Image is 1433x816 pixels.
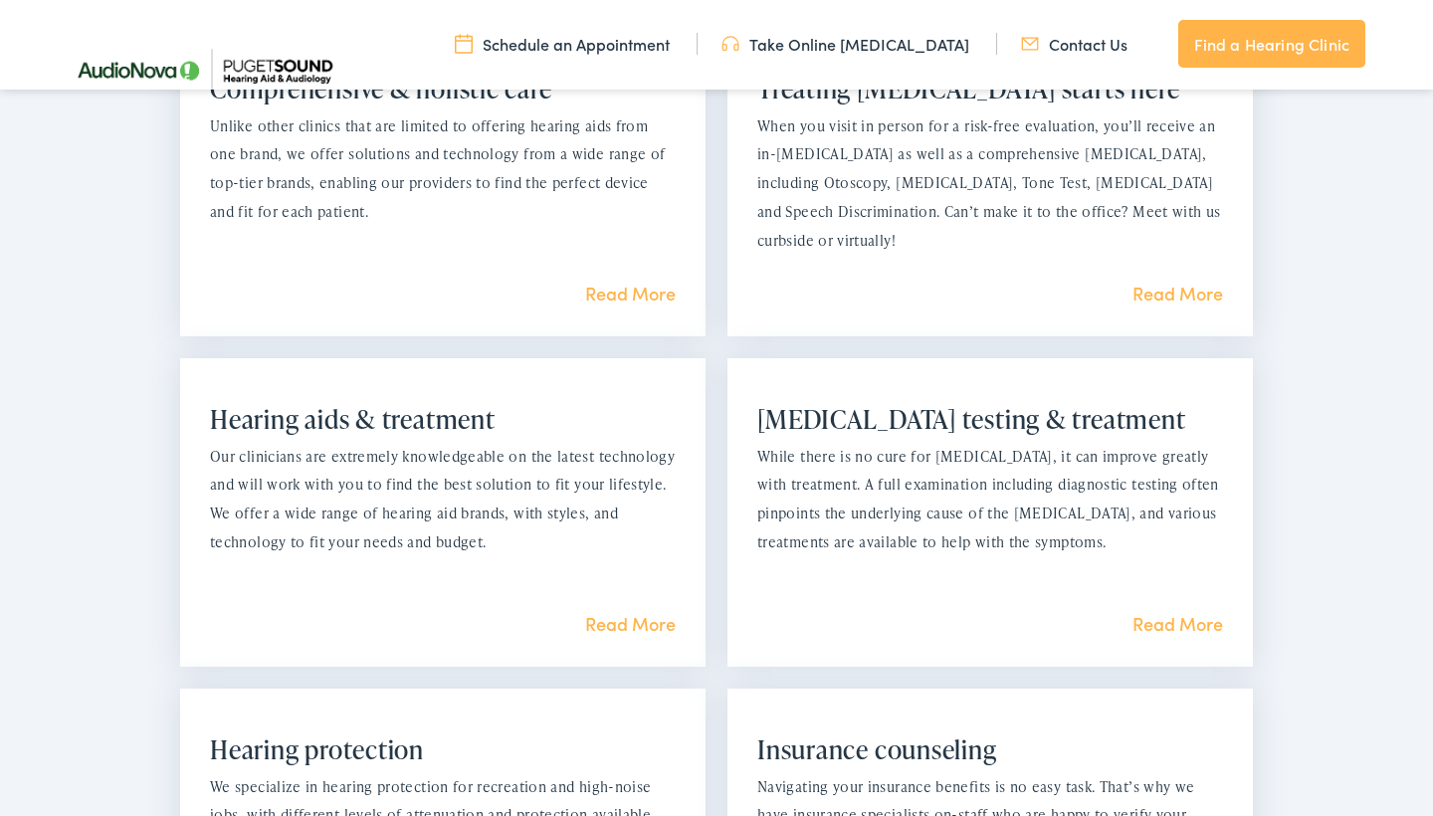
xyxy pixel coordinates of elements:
[210,112,676,227] p: Unlike other clinics that are limited to offering hearing aids from one brand, we offer solutions...
[455,33,670,55] a: Schedule an Appointment
[1132,281,1223,306] a: Read More
[757,443,1223,557] p: While there is no cure for [MEDICAL_DATA], it can improve greatly with treatment. A full examinat...
[585,281,676,306] a: Read More
[721,33,969,55] a: Take Online [MEDICAL_DATA]
[757,74,1223,104] h2: Treating [MEDICAL_DATA] starts here
[585,611,676,636] a: Read More
[210,404,676,435] h2: Hearing aids & treatment
[1132,611,1223,636] a: Read More
[210,74,676,104] h2: Comprehensive & holistic care
[1178,20,1365,68] a: Find a Hearing Clinic
[455,33,473,55] img: utility icon
[210,734,676,765] h2: Hearing protection
[721,33,739,55] img: utility icon
[210,443,676,557] p: Our clinicians are extremely knowledgeable on the latest technology and will work with you to fin...
[757,734,1223,765] h2: Insurance counseling
[1021,33,1127,55] a: Contact Us
[1021,33,1039,55] img: utility icon
[757,404,1223,435] h2: [MEDICAL_DATA] testing & treatment
[757,112,1223,256] p: When you visit in person for a risk-free evaluation, you’ll receive an in-[MEDICAL_DATA] as well ...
